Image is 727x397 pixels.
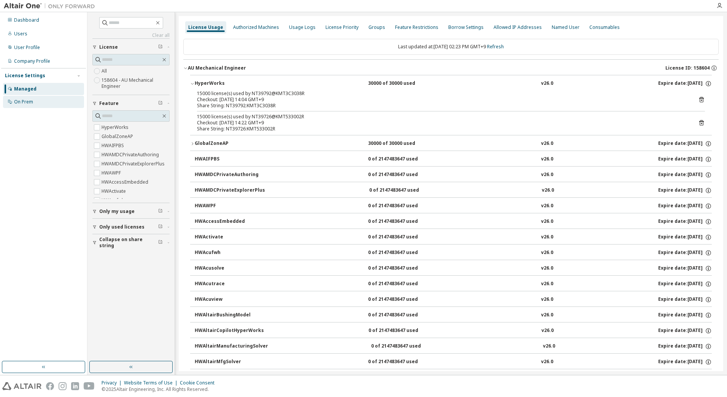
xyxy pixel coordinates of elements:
p: © 2025 Altair Engineering, Inc. All Rights Reserved. [102,386,219,392]
div: Last updated at: [DATE] 02:23 PM GMT+9 [183,39,719,55]
div: HWAltairCopilotHyperWorks [195,327,264,334]
img: linkedin.svg [71,382,79,390]
span: License ID: 158604 [665,65,710,71]
div: Expire date: [DATE] [658,80,712,87]
div: v26.0 [542,187,554,194]
div: AU Mechanical Engineer [188,65,246,71]
div: 30000 of 30000 used [368,140,437,147]
label: GlobalZoneAP [102,132,135,141]
span: Only used licenses [99,224,144,230]
div: Expire date: [DATE] [658,359,712,365]
div: Borrow Settings [448,24,484,30]
div: v26.0 [541,359,553,365]
button: Collapse on share string [92,234,170,251]
div: Allowed IP Addresses [494,24,542,30]
div: Authorized Machines [233,24,279,30]
label: HWAMDCPrivateExplorerPlus [102,159,166,168]
button: Feature [92,95,170,112]
button: HWAltairOneDesktop0 of 2147483647 usedv26.0Expire date:[DATE] [195,369,712,386]
div: Expire date: [DATE] [658,343,712,350]
button: HWAcuview0 of 2147483647 usedv26.0Expire date:[DATE] [195,291,712,308]
img: instagram.svg [59,382,67,390]
div: 0 of 2147483647 used [368,234,437,241]
span: Feature [99,100,119,106]
button: HWAltairBushingModel0 of 2147483647 usedv26.0Expire date:[DATE] [195,307,712,324]
div: v26.0 [541,172,553,178]
div: HWAccessEmbedded [195,218,263,225]
div: 0 of 2147483647 used [368,312,437,319]
div: Expire date: [DATE] [658,203,712,210]
button: AU Mechanical EngineerLicense ID: 158604 [183,60,719,76]
div: HyperWorks [195,80,263,87]
div: Share String: NT39792:KMT3C3038R [197,103,687,109]
label: HWAccessEmbedded [102,178,150,187]
div: Expire date: [DATE] [658,218,712,225]
img: youtube.svg [84,382,95,390]
button: HWAltairManufacturingSolver0 of 2147483647 usedv26.0Expire date:[DATE] [195,338,712,355]
span: License [99,44,118,50]
div: Dashboard [14,17,39,23]
div: 0 of 2147483647 used [368,296,437,303]
div: User Profile [14,44,40,51]
div: 0 of 2147483647 used [368,172,437,178]
div: HWAltairMfgSolver [195,359,263,365]
div: Groups [368,24,385,30]
div: 0 of 2147483647 used [368,156,437,163]
button: HWAltairMfgSolver0 of 2147483647 usedv26.0Expire date:[DATE] [195,354,712,370]
div: Website Terms of Use [124,380,180,386]
div: Expire date: [DATE] [658,249,712,256]
div: v26.0 [541,140,553,147]
div: 15000 license(s) used by NT39792@KMT3C3038R [197,91,687,97]
div: HWAcusolve [195,265,263,272]
div: v26.0 [541,218,553,225]
img: facebook.svg [46,382,54,390]
label: HWAWPF [102,168,122,178]
div: 0 of 2147483647 used [368,265,437,272]
span: Clear filter [158,240,163,246]
div: Users [14,31,27,37]
div: Managed [14,86,37,92]
div: Expire date: [DATE] [658,265,712,272]
div: Expire date: [DATE] [658,327,712,334]
button: HWAcutrace0 of 2147483647 usedv26.0Expire date:[DATE] [195,276,712,292]
div: 30000 of 30000 used [368,80,437,87]
img: Altair One [4,2,99,10]
div: v26.0 [541,327,554,334]
div: Feature Restrictions [395,24,438,30]
button: HWAIFPBS0 of 2147483647 usedv26.0Expire date:[DATE] [195,151,712,168]
a: Clear all [92,32,170,38]
button: HWAMDCPrivateAuthoring0 of 2147483647 usedv26.0Expire date:[DATE] [195,167,712,183]
button: HWAcusolve0 of 2147483647 usedv26.0Expire date:[DATE] [195,260,712,277]
div: v26.0 [541,80,553,87]
span: Clear filter [158,100,163,106]
div: GlobalZoneAP [195,140,263,147]
div: Usage Logs [289,24,316,30]
div: Checkout: [DATE] 14:04 GMT+9 [197,97,687,103]
div: 15000 license(s) used by NT39726@KMT533002R [197,114,687,120]
div: Named User [552,24,579,30]
span: Clear filter [158,44,163,50]
div: Expire date: [DATE] [658,140,712,147]
div: HWAcufwh [195,249,263,256]
div: 0 of 2147483647 used [368,203,437,210]
button: License [92,39,170,56]
div: Expire date: [DATE] [658,281,712,287]
div: Company Profile [14,58,50,64]
button: Only my usage [92,203,170,220]
div: HWAltairBushingModel [195,312,263,319]
div: HWAMDCPrivateAuthoring [195,172,263,178]
div: Expire date: [DATE] [658,156,712,163]
div: 0 of 2147483647 used [368,359,437,365]
span: Collapse on share string [99,237,158,249]
label: HWAMDCPrivateAuthoring [102,150,160,159]
div: 0 of 2147483647 used [369,187,438,194]
div: Expire date: [DATE] [658,172,712,178]
label: 158604 - AU Mechanical Engineer [102,76,170,91]
div: 0 of 2147483647 used [371,343,440,350]
div: v26.0 [541,203,553,210]
button: HWAccessEmbedded0 of 2147483647 usedv26.0Expire date:[DATE] [195,213,712,230]
div: v26.0 [541,312,553,319]
div: 0 of 2147483647 used [368,281,437,287]
div: v26.0 [541,281,553,287]
div: On Prem [14,99,33,105]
